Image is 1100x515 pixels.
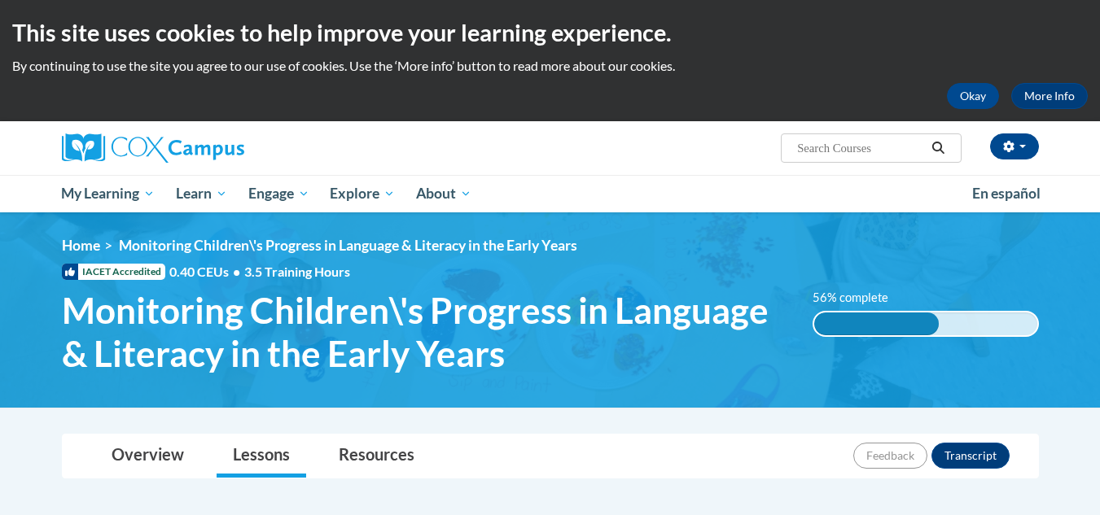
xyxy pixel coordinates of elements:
a: Learn [165,175,238,212]
a: Engage [238,175,320,212]
h2: This site uses cookies to help improve your learning experience. [12,16,1088,49]
span: En español [972,185,1041,202]
a: Home [62,237,100,254]
span: IACET Accredited [62,264,165,280]
button: Account Settings [990,133,1039,159]
a: Lessons [217,434,306,478]
span: 0.40 CEUs [169,263,244,281]
a: About [405,175,482,212]
a: Cox Campus [62,133,371,163]
span: Learn [176,184,227,203]
a: En español [962,177,1051,211]
a: Explore [319,175,405,212]
span: Engage [248,184,309,203]
button: Feedback [853,443,927,469]
span: About [416,184,471,203]
a: More Info [1011,83,1088,109]
span: My Learning [61,184,155,203]
span: • [233,264,240,279]
p: By continuing to use the site you agree to our use of cookies. Use the ‘More info’ button to read... [12,57,1088,75]
button: Search [926,138,950,158]
div: Main menu [37,175,1063,212]
button: Transcript [931,443,1010,469]
button: Okay [947,83,999,109]
a: Resources [322,434,431,478]
span: Explore [330,184,395,203]
span: Monitoring Children\'s Progress in Language & Literacy in the Early Years [62,289,789,375]
input: Search Courses [795,138,926,158]
a: Overview [95,434,200,478]
label: 56% complete [813,289,906,307]
img: Cox Campus [62,133,244,163]
span: 3.5 Training Hours [244,264,350,279]
a: My Learning [51,175,166,212]
span: Monitoring Children\'s Progress in Language & Literacy in the Early Years [119,237,577,254]
div: 56% complete [814,312,939,335]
